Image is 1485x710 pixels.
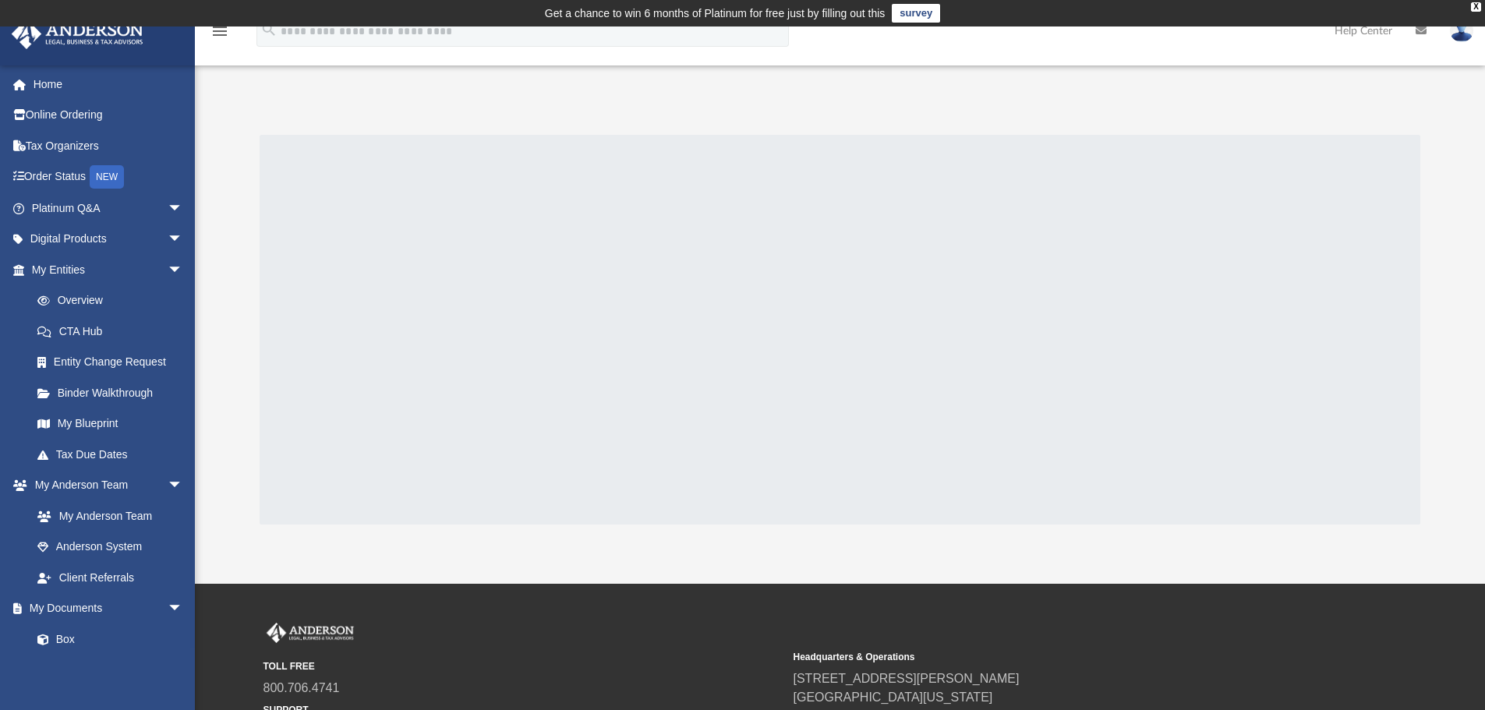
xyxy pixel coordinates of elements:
div: close [1471,2,1481,12]
a: CTA Hub [22,316,207,347]
a: Tax Due Dates [22,439,207,470]
a: My Anderson Teamarrow_drop_down [11,470,199,501]
a: Entity Change Request [22,347,207,378]
a: survey [892,4,940,23]
a: Box [22,623,191,655]
a: My Documentsarrow_drop_down [11,593,199,624]
a: Online Ordering [11,100,207,131]
span: arrow_drop_down [168,470,199,502]
img: Anderson Advisors Platinum Portal [263,623,357,643]
a: Home [11,69,207,100]
a: My Anderson Team [22,500,191,532]
span: arrow_drop_down [168,593,199,625]
a: Binder Walkthrough [22,377,207,408]
div: Get a chance to win 6 months of Platinum for free just by filling out this [545,4,886,23]
a: Tax Organizers [11,130,207,161]
a: [STREET_ADDRESS][PERSON_NAME] [794,672,1020,685]
a: 800.706.4741 [263,681,340,694]
img: Anderson Advisors Platinum Portal [7,19,148,49]
a: Digital Productsarrow_drop_down [11,224,207,255]
i: menu [210,22,229,41]
div: NEW [90,165,124,189]
a: Overview [22,285,207,316]
img: User Pic [1450,19,1473,42]
a: My Blueprint [22,408,199,440]
small: TOLL FREE [263,659,783,673]
a: Platinum Q&Aarrow_drop_down [11,193,207,224]
a: Order StatusNEW [11,161,207,193]
a: Anderson System [22,532,199,563]
a: My Entitiesarrow_drop_down [11,254,207,285]
a: menu [210,30,229,41]
a: Meeting Minutes [22,655,199,686]
small: Headquarters & Operations [794,650,1313,664]
a: [GEOGRAPHIC_DATA][US_STATE] [794,691,993,704]
i: search [260,21,278,38]
a: Client Referrals [22,562,199,593]
span: arrow_drop_down [168,254,199,286]
span: arrow_drop_down [168,193,199,224]
span: arrow_drop_down [168,224,199,256]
